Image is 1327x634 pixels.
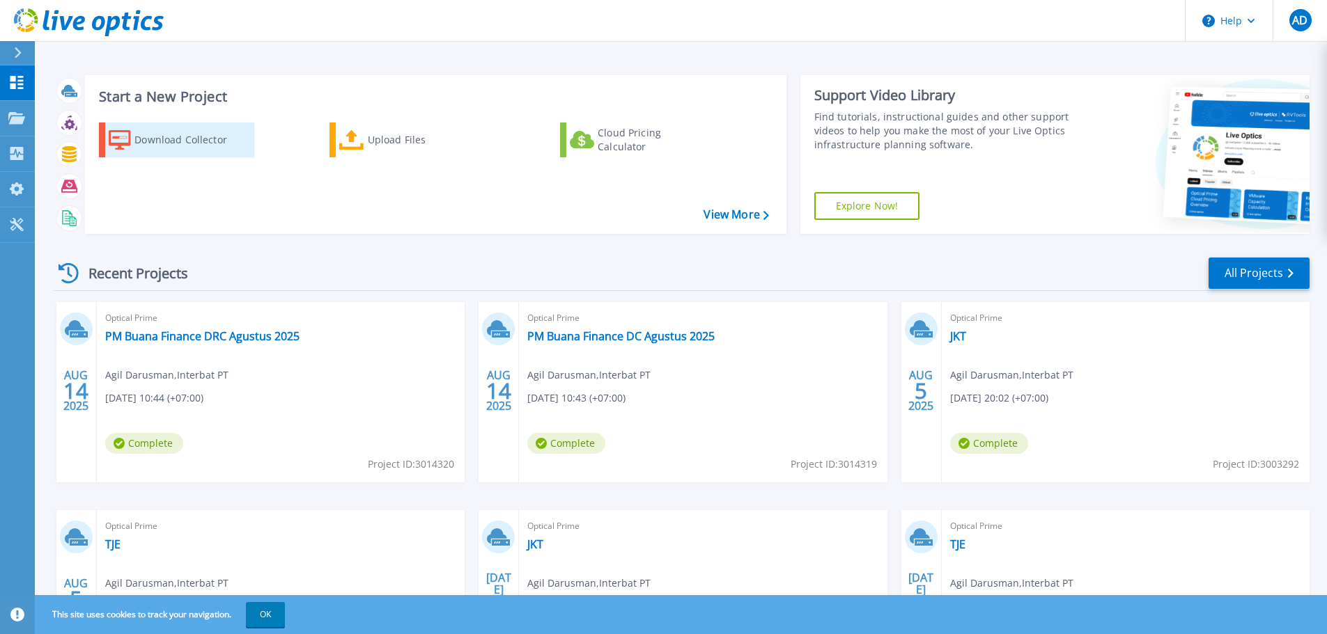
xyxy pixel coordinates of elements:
a: PM Buana Finance DC Agustus 2025 [527,329,715,343]
span: AD [1292,15,1307,26]
a: PM Buana Finance DRC Agustus 2025 [105,329,300,343]
span: Agil Darusman , Interbat PT [527,576,651,591]
span: Optical Prime [527,518,878,534]
span: Optical Prime [527,310,878,326]
div: AUG 2025 [63,573,89,624]
span: 14 [486,385,511,397]
span: Project ID: 3014320 [368,457,454,472]
div: Cloud Pricing Calculator [598,126,709,154]
span: This site uses cookies to track your navigation. [38,602,285,627]
a: TJE [950,537,965,551]
span: Agil Darusman , Interbat PT [527,367,651,383]
span: Agil Darusman , Interbat PT [105,576,228,591]
a: Explore Now! [814,192,920,220]
span: Optical Prime [950,310,1301,326]
span: 14 [63,385,88,397]
span: Complete [950,433,1028,454]
div: AUG 2025 [908,365,934,416]
span: 5 [915,385,927,397]
div: Upload Files [368,126,479,154]
a: Download Collector [99,122,254,157]
span: Complete [105,433,183,454]
div: AUG 2025 [486,365,512,416]
div: Recent Projects [54,256,207,290]
a: TJE [105,537,121,551]
div: Download Collector [134,126,246,154]
a: View More [704,208,768,221]
a: Cloud Pricing Calculator [560,122,715,157]
div: [DATE] 2025 [486,573,512,624]
a: Upload Files [329,122,485,157]
button: OK [246,602,285,627]
a: JKT [527,537,543,551]
span: Project ID: 3003292 [1213,457,1299,472]
a: JKT [950,329,966,343]
a: All Projects [1209,257,1310,289]
h3: Start a New Project [99,89,768,104]
div: Find tutorials, instructional guides and other support videos to help you make the most of your L... [814,110,1074,152]
span: Agil Darusman , Interbat PT [105,367,228,383]
span: Optical Prime [105,518,456,534]
div: Support Video Library [814,86,1074,104]
span: Agil Darusman , Interbat PT [950,367,1073,383]
span: [DATE] 20:02 (+07:00) [950,390,1048,406]
span: [DATE] 10:44 (+07:00) [105,390,203,406]
span: Project ID: 3014319 [791,457,877,472]
span: Agil Darusman , Interbat PT [950,576,1073,591]
span: 5 [70,593,82,605]
span: Complete [527,433,605,454]
span: [DATE] 10:43 (+07:00) [527,390,626,406]
span: Optical Prime [950,518,1301,534]
div: [DATE] 2025 [908,573,934,624]
span: Optical Prime [105,310,456,326]
div: AUG 2025 [63,365,89,416]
